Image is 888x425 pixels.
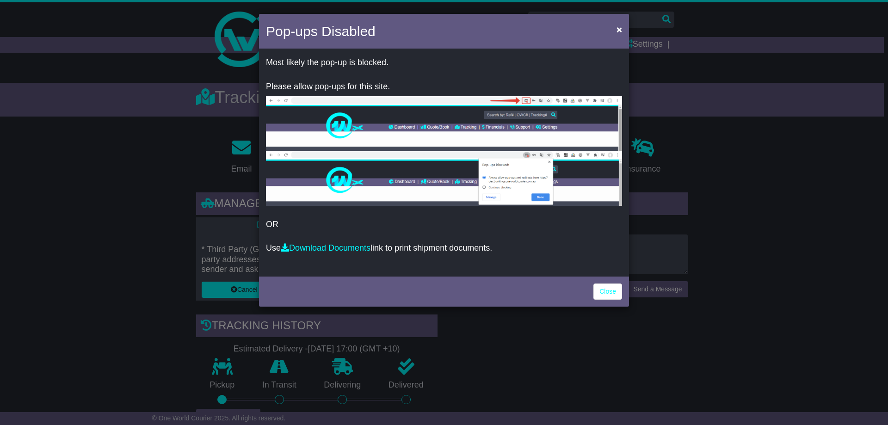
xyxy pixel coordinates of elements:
img: allow-popup-1.png [266,96,622,151]
img: allow-popup-2.png [266,151,622,206]
a: Download Documents [281,243,370,253]
p: Please allow pop-ups for this site. [266,82,622,92]
h4: Pop-ups Disabled [266,21,376,42]
div: OR [259,51,629,274]
a: Close [593,283,622,300]
span: × [617,24,622,35]
button: Close [612,20,627,39]
p: Use link to print shipment documents. [266,243,622,253]
p: Most likely the pop-up is blocked. [266,58,622,68]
